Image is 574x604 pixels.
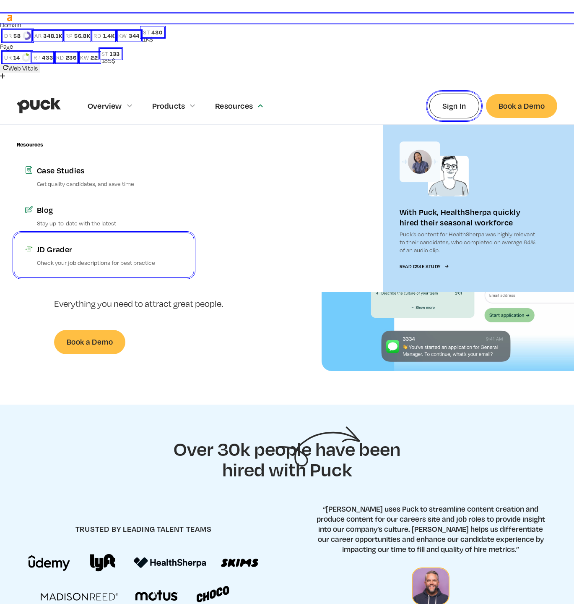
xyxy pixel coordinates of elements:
span: 236 [66,54,77,61]
a: st430 [143,29,163,36]
span: rp [34,54,40,61]
span: ar [34,32,42,39]
div: Overview [88,87,142,124]
span: kw [80,54,89,61]
div: Products [152,101,185,110]
span: st [143,29,150,36]
a: Book a Demo [486,94,557,118]
div: Read Case Study [400,264,441,269]
span: dr [4,32,12,39]
div: Blog [37,204,183,215]
a: With Puck, HealthSherpa quickly hired their seasonal workforcePuck’s content for HealthSherpa was... [383,125,557,292]
div: 1K$ [143,36,163,43]
div: Resources [215,87,273,124]
h2: Over 30k people have been hired with Puck [164,438,411,480]
p: “[PERSON_NAME] uses Puck to streamline content creation and produce content for our careers site ... [316,504,545,554]
span: rd [94,32,101,39]
a: Sign In [429,94,479,118]
div: Resources [215,101,253,110]
span: rd [56,54,64,61]
a: rp433 [34,54,53,61]
div: Resources [17,141,43,148]
span: 344 [129,32,140,39]
span: 14 [13,54,20,61]
span: 22 [91,54,98,61]
span: 133 [110,50,120,57]
a: kw22 [80,54,98,61]
p: Stay up-to-date with the latest [37,219,183,227]
span: 56.8K [74,32,91,39]
h4: trusted by leading talent teams [75,524,212,534]
a: ur14 [4,53,30,62]
a: JD GraderCheck your job descriptions for best practice [17,235,191,275]
p: Check your job descriptions for best practice [37,259,183,267]
span: kw [118,32,127,39]
a: BlogStay up-to-date with the latest [17,196,191,235]
div: 135$ [101,57,120,65]
a: dr58 [4,31,31,40]
span: ur [4,54,12,61]
a: Book a Demo [54,330,125,354]
a: rd236 [56,54,77,61]
p: Get quality candidates, and save time [37,180,183,188]
span: 1.4K [103,32,115,39]
span: Web Vitals [8,64,38,72]
a: rp56.8K [65,32,90,39]
div: Products [152,87,205,124]
div: Overview [88,101,122,110]
span: 348.1K [43,32,62,39]
div: With Puck, HealthSherpa quickly hired their seasonal workforce [400,207,540,227]
a: Case StudiesGet quality candidates, and save time [17,157,191,196]
div: JD Grader [37,244,183,254]
a: rd1.4K [94,32,114,39]
span: rp [65,32,72,39]
a: kw344 [118,32,140,39]
a: st133 [101,50,120,57]
span: 433 [42,54,53,61]
span: 58 [13,32,21,39]
a: ar348.1K [34,32,62,39]
span: 430 [151,29,162,36]
p: Puck’s content for HealthSherpa was highly relevant to their candidates, who completed on average... [400,230,540,254]
span: st [101,50,108,57]
p: Everything you need to attract great people. [54,298,253,310]
a: home [17,87,61,124]
div: Case Studies [37,165,183,175]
